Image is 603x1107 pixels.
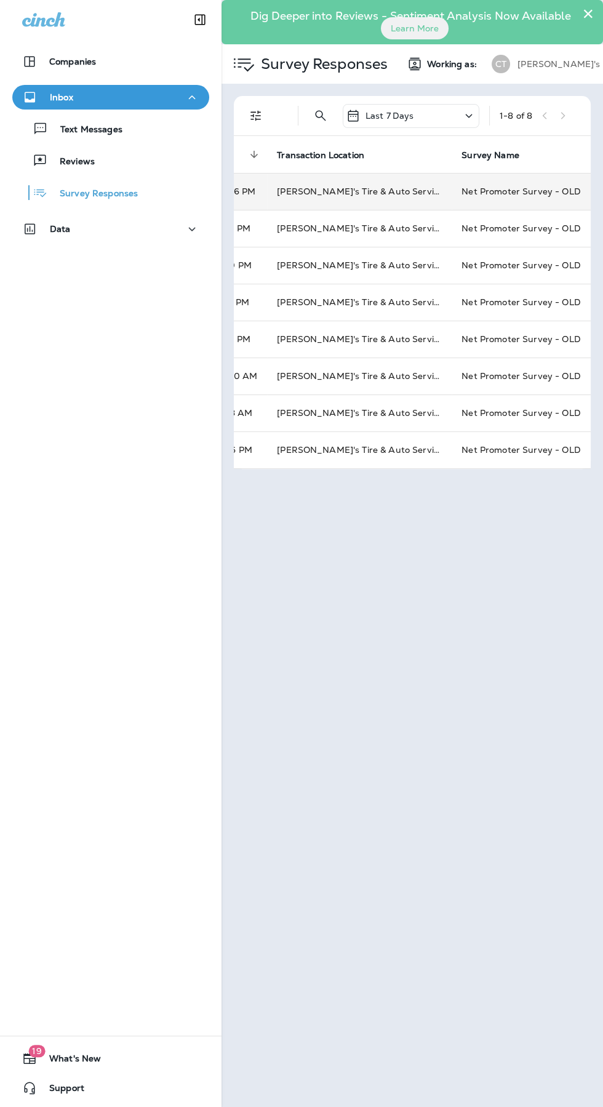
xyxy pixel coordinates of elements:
[256,55,388,73] p: Survey Responses
[267,358,452,394] td: [PERSON_NAME]'s Tire & Auto Service | [GEOGRAPHIC_DATA]
[12,85,209,110] button: Inbox
[12,1046,209,1071] button: 19What's New
[267,173,452,210] td: [PERSON_NAME]'s Tire & Auto Service | [GEOGRAPHIC_DATA]
[37,1083,84,1098] span: Support
[452,321,591,358] td: Net Promoter Survey - OLD
[267,431,452,468] td: [PERSON_NAME]'s Tire & Auto Service | [GEOGRAPHIC_DATA]
[381,17,449,39] button: Learn More
[452,247,591,284] td: Net Promoter Survey - OLD
[28,1045,45,1057] span: 19
[49,57,96,66] p: Companies
[12,180,209,206] button: Survey Responses
[452,431,591,468] td: Net Promoter Survey - OLD
[50,224,71,234] p: Data
[50,92,73,102] p: Inbox
[12,1076,209,1100] button: Support
[12,217,209,241] button: Data
[12,49,209,74] button: Companies
[267,284,452,321] td: [PERSON_NAME]'s Tire & Auto Service | [GEOGRAPHIC_DATA]
[452,284,591,321] td: Net Promoter Survey - OLD
[48,124,122,136] p: Text Messages
[461,150,535,161] span: Survey Name
[277,150,364,161] span: Transaction Location
[452,173,591,210] td: Net Promoter Survey - OLD
[427,59,479,70] span: Working as:
[183,7,217,32] button: Collapse Sidebar
[452,210,591,247] td: Net Promoter Survey - OLD
[500,111,532,121] div: 1 - 8 of 8
[267,247,452,284] td: [PERSON_NAME]'s Tire & Auto Service | [GEOGRAPHIC_DATA]
[47,188,138,200] p: Survey Responses
[308,103,333,128] button: Search Survey Responses
[461,150,519,161] span: Survey Name
[242,14,579,18] p: Dig Deeper into Reviews - Sentiment Analysis Now Available
[267,321,452,358] td: [PERSON_NAME]'s Tire & Auto Service | [GEOGRAPHIC_DATA]
[492,55,510,73] div: CT
[37,1053,101,1068] span: What's New
[267,210,452,247] td: [PERSON_NAME]'s Tire & Auto Service | [GEOGRAPHIC_DATA]
[267,394,452,431] td: [PERSON_NAME]'s Tire & Auto Service | [GEOGRAPHIC_DATA]
[365,111,414,121] p: Last 7 Days
[47,156,95,168] p: Reviews
[582,4,594,23] button: Close
[452,394,591,431] td: Net Promoter Survey - OLD
[12,148,209,174] button: Reviews
[452,358,591,394] td: Net Promoter Survey - OLD
[244,103,268,128] button: Filters
[12,116,209,142] button: Text Messages
[277,150,380,161] span: Transaction Location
